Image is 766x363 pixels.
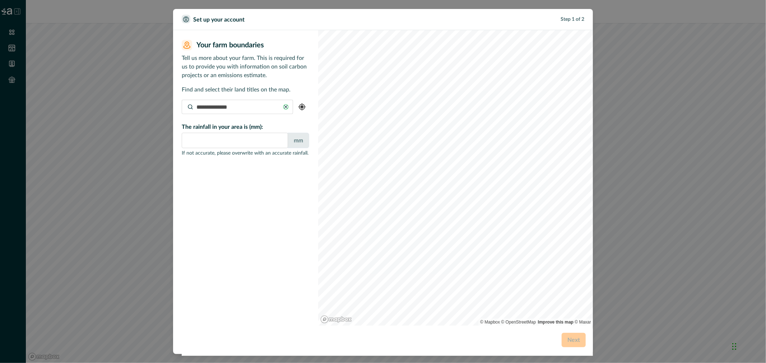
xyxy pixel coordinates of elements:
[480,320,500,325] a: Mapbox
[575,320,591,325] a: Maxar
[182,123,309,131] p: The rainfall in your area is (mm):
[318,30,593,326] canvas: Map
[320,315,352,324] a: Mapbox logo
[732,336,737,357] div: Drag
[501,320,536,325] a: OpenStreetMap
[192,41,309,49] h2: Your farm boundaries
[182,150,309,157] p: If not accurate, please overwrite with an accurate rainfall.
[562,333,586,347] button: Next
[288,133,309,148] div: mm
[193,15,245,24] p: Set up your account
[730,329,766,363] iframe: Chat Widget
[538,320,574,325] a: Map feedback
[298,103,306,110] img: gps-3587b8eb.png
[182,85,309,94] p: Find and select their land titles on the map.
[561,16,584,23] p: Step 1 of 2
[182,54,309,80] p: Tell us more about your farm. This is required for us to provide you with information on soil car...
